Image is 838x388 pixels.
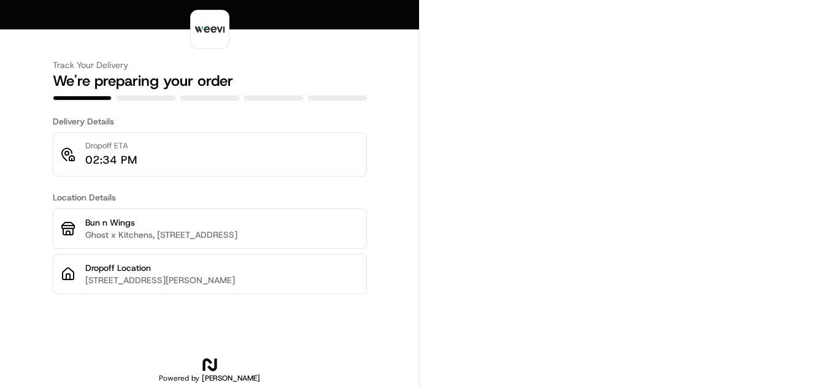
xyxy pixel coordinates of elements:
p: [STREET_ADDRESS][PERSON_NAME] [85,274,359,286]
span: [PERSON_NAME] [202,373,260,383]
h2: We're preparing your order [53,71,367,91]
p: Bun n Wings [85,216,359,229]
img: logo-public_tracking_screen-Weevi-1740472567694.png [193,13,226,46]
p: Dropoff ETA [85,140,137,151]
p: 02:34 PM [85,151,137,169]
h3: Track Your Delivery [53,59,367,71]
h3: Location Details [53,191,367,204]
p: Dropoff Location [85,262,359,274]
h2: Powered by [159,373,260,383]
p: Ghost x Kitchens, [STREET_ADDRESS] [85,229,359,241]
h3: Delivery Details [53,115,367,127]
